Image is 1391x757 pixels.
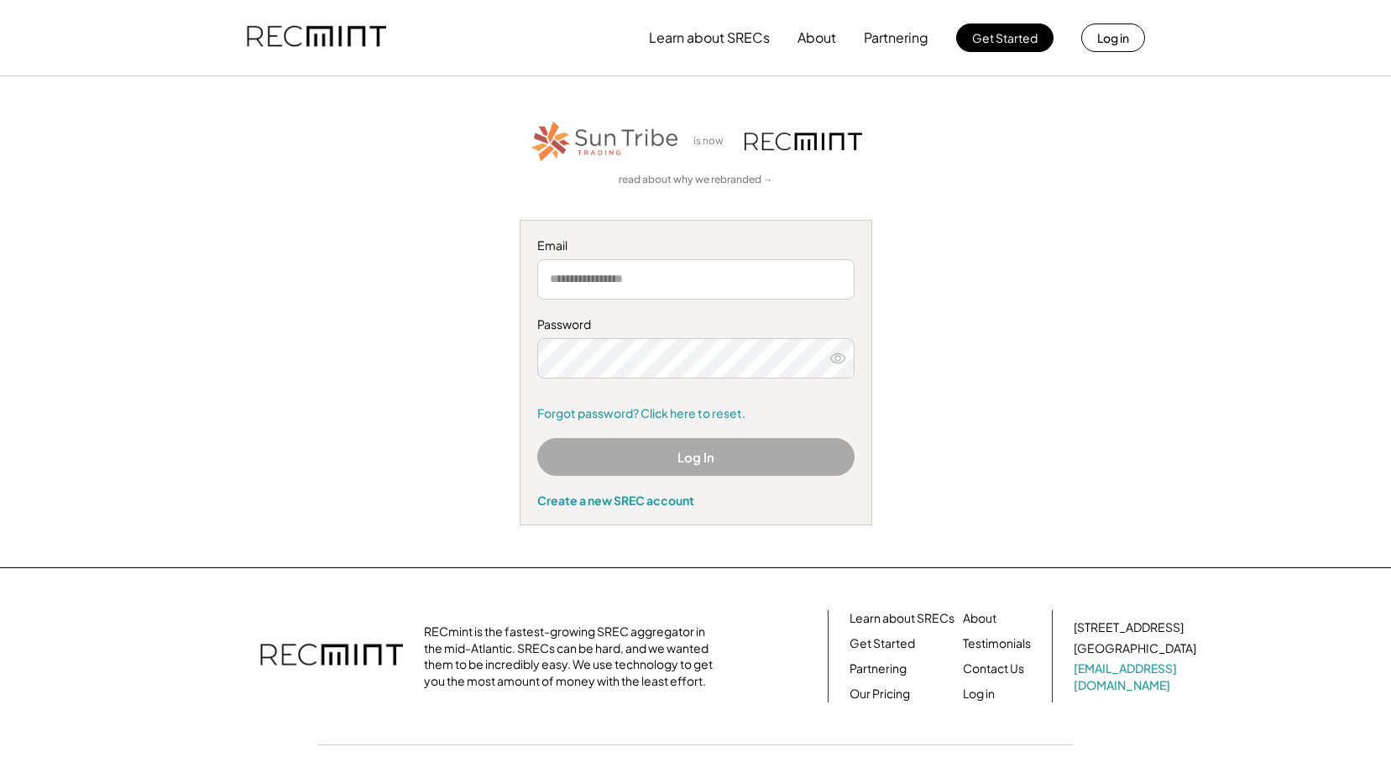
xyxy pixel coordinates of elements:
[850,635,915,652] a: Get Started
[537,493,855,508] div: Create a new SREC account
[745,133,862,150] img: recmint-logotype%403x.png
[963,686,995,702] a: Log in
[1074,619,1184,636] div: [STREET_ADDRESS]
[864,21,928,55] button: Partnering
[619,173,773,187] a: read about why we rebranded →
[797,21,836,55] button: About
[537,438,855,476] button: Log In
[963,610,996,627] a: About
[963,635,1031,652] a: Testimonials
[537,238,855,254] div: Email
[850,660,907,677] a: Partnering
[424,624,722,689] div: RECmint is the fastest-growing SREC aggregator in the mid-Atlantic. SRECs can be hard, and we wan...
[247,9,386,66] img: recmint-logotype%403x.png
[850,610,954,627] a: Learn about SRECs
[850,686,910,702] a: Our Pricing
[1081,23,1145,52] button: Log in
[649,21,770,55] button: Learn about SRECs
[956,23,1054,52] button: Get Started
[537,405,855,422] a: Forgot password? Click here to reset.
[260,627,403,686] img: recmint-logotype%403x.png
[1074,640,1196,657] div: [GEOGRAPHIC_DATA]
[963,660,1024,677] a: Contact Us
[530,118,681,164] img: STT_Horizontal_Logo%2B-%2BColor.png
[537,316,855,333] div: Password
[1074,660,1200,693] a: [EMAIL_ADDRESS][DOMAIN_NAME]
[689,134,736,149] div: is now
